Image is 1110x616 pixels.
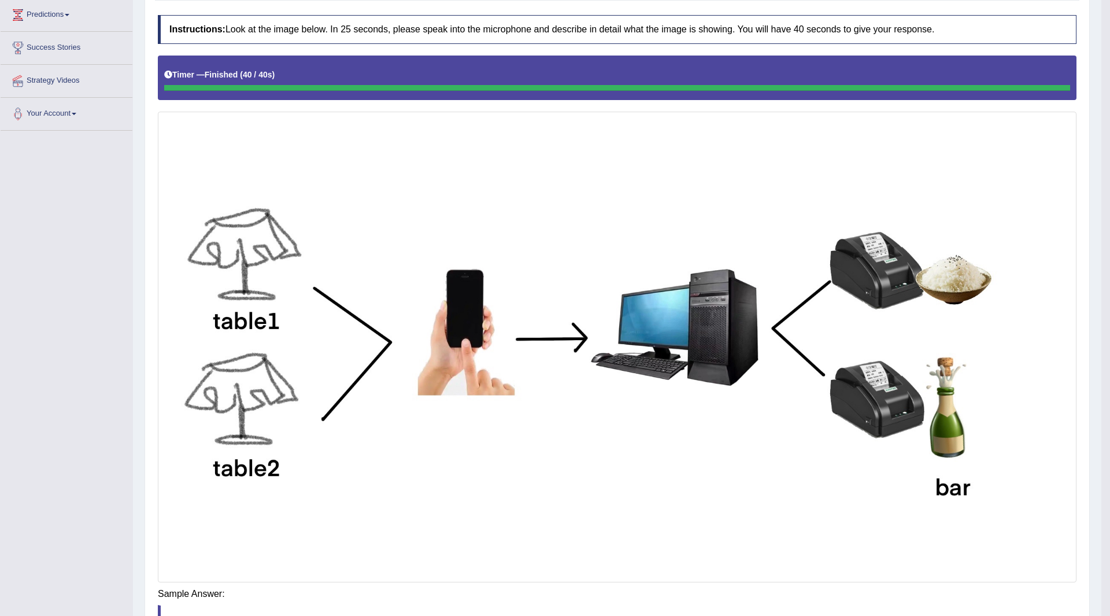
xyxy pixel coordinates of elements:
[169,24,225,34] b: Instructions:
[1,65,132,94] a: Strategy Videos
[243,70,272,79] b: 40 / 40s
[158,589,1076,599] h4: Sample Answer:
[1,32,132,61] a: Success Stories
[272,70,275,79] b: )
[240,70,243,79] b: (
[205,70,238,79] b: Finished
[1,98,132,127] a: Your Account
[164,71,275,79] h5: Timer —
[158,15,1076,44] h4: Look at the image below. In 25 seconds, please speak into the microphone and describe in detail w...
